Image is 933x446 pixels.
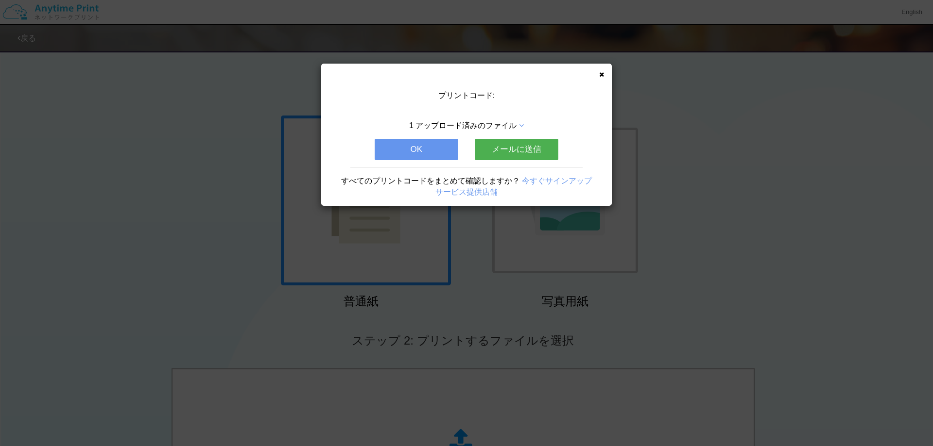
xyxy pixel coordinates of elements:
[375,139,458,160] button: OK
[435,188,498,196] a: サービス提供店舗
[475,139,558,160] button: メールに送信
[522,177,592,185] a: 今すぐサインアップ
[341,177,520,185] span: すべてのプリントコードをまとめて確認しますか？
[409,121,517,130] span: 1 アップロード済みのファイル
[438,91,495,99] span: プリントコード:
